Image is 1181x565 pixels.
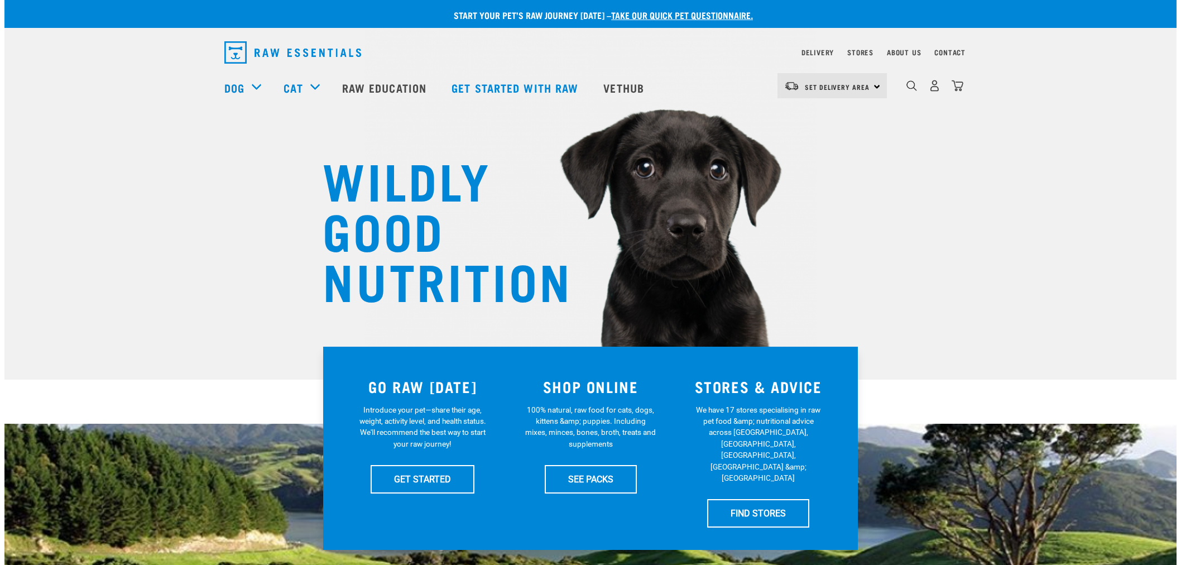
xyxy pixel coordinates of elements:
[224,41,361,64] img: Raw Essentials Logo
[345,378,500,395] h3: GO RAW [DATE]
[929,80,940,92] img: user.png
[611,12,753,17] a: take our quick pet questionnaire.
[215,37,966,68] nav: dropdown navigation
[906,80,917,91] img: home-icon-1@2x.png
[545,465,637,493] a: SEE PACKS
[440,65,592,110] a: Get started with Raw
[513,378,668,395] h3: SHOP ONLINE
[525,404,656,450] p: 100% natural, raw food for cats, dogs, kittens &amp; puppies. Including mixes, minces, bones, bro...
[357,404,488,450] p: Introduce your pet—share their age, weight, activity level, and health status. We'll recommend th...
[934,50,966,54] a: Contact
[805,85,870,89] span: Set Delivery Area
[284,79,303,96] a: Cat
[952,80,963,92] img: home-icon@2x.png
[4,65,1177,110] nav: dropdown navigation
[784,81,799,91] img: van-moving.png
[847,50,873,54] a: Stores
[693,404,824,484] p: We have 17 stores specialising in raw pet food &amp; nutritional advice across [GEOGRAPHIC_DATA],...
[331,65,440,110] a: Raw Education
[681,378,836,395] h3: STORES & ADVICE
[371,465,474,493] a: GET STARTED
[592,65,658,110] a: Vethub
[707,499,809,527] a: FIND STORES
[224,79,244,96] a: Dog
[801,50,834,54] a: Delivery
[323,154,546,304] h1: WILDLY GOOD NUTRITION
[887,50,921,54] a: About Us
